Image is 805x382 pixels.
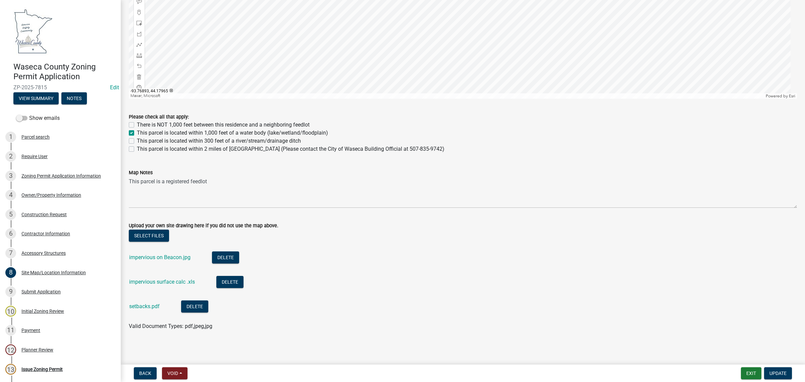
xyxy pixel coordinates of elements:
div: 1 [5,132,16,142]
button: Delete [212,251,239,264]
a: setbacks.pdf [129,303,160,309]
div: Submit Application [21,289,61,294]
div: Initial Zoning Review [21,309,64,314]
div: 6 [5,228,16,239]
wm-modal-confirm: Edit Application Number [110,84,119,91]
button: Delete [181,300,208,313]
label: There is NOT 1,000 feet between this residence and a neighboring feedlot [137,121,310,129]
label: This parcel is located within 2 miles of [GEOGRAPHIC_DATA] (Please contact the City of Waseca Bui... [137,145,444,153]
div: 5 [5,209,16,220]
label: This parcel is located within 300 feet of a river/stream/drainage ditch [137,137,301,145]
div: Powered by [764,93,797,99]
label: Map Notes [129,171,153,175]
span: Valid Document Types: pdf,jpeg,jpg [129,323,212,329]
div: 10 [5,306,16,317]
wm-modal-confirm: Notes [61,96,87,101]
div: Require User [21,154,48,159]
a: Edit [110,84,119,91]
img: Waseca County, Minnesota [13,7,53,55]
div: Issue Zoning Permit [21,367,63,372]
wm-modal-confirm: Delete Document [216,279,244,286]
wm-modal-confirm: Delete Document [212,255,239,261]
div: Site Map/Location Information [21,270,86,275]
span: Back [139,371,151,376]
button: View Summary [13,92,59,104]
div: Owner/Property Information [21,193,81,197]
label: Upload your own site drawing here if you did not use the map above. [129,224,278,228]
button: Select files [129,230,169,242]
span: ZP-2025-7815 [13,84,107,91]
div: 2 [5,151,16,162]
div: Planner Review [21,347,53,352]
label: Please check all that apply: [129,115,189,120]
div: 3 [5,171,16,181]
div: Zoning Permit Application Information [21,174,101,178]
label: This parcel is located within 1,000 feet of a water body (lake/wetland/floodplain) [137,129,328,137]
div: 4 [5,190,16,200]
div: 13 [5,364,16,375]
div: 12 [5,344,16,355]
div: 11 [5,325,16,336]
div: 8 [5,267,16,278]
div: Contractor Information [21,231,70,236]
div: 9 [5,286,16,297]
a: impervious surface calc .xls [129,279,195,285]
button: Notes [61,92,87,104]
div: 7 [5,248,16,258]
button: Delete [216,276,244,288]
wm-modal-confirm: Delete Document [181,304,208,310]
a: impervious on Beacon.jpg [129,254,191,260]
div: Accessory Structures [21,251,66,255]
label: Show emails [16,114,60,122]
div: Payment [21,328,40,333]
div: Parcel search [21,135,50,139]
span: Update [769,371,787,376]
span: Void [167,371,178,376]
div: Maxar, Microsoft [129,93,764,99]
button: Back [134,367,157,379]
div: Construction Request [21,212,67,217]
button: Exit [741,367,761,379]
h4: Waseca County Zoning Permit Application [13,62,115,82]
wm-modal-confirm: Summary [13,96,59,101]
button: Void [162,367,187,379]
button: Update [764,367,792,379]
a: Esri [789,94,795,98]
